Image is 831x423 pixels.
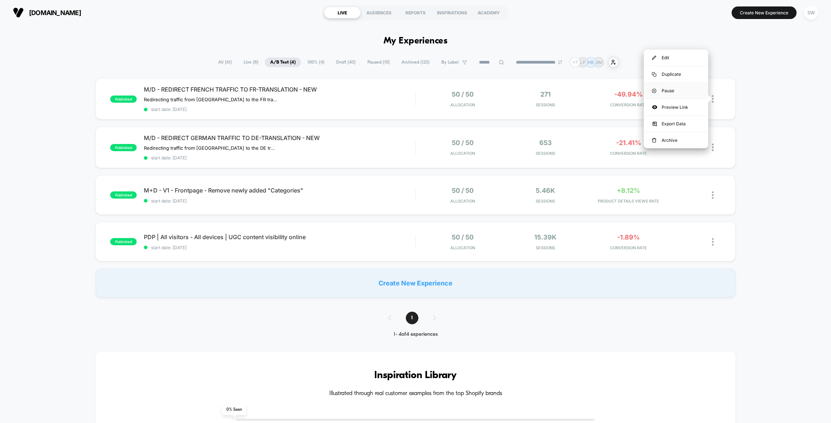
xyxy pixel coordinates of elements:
span: [DOMAIN_NAME] [29,9,81,17]
span: Sessions [506,151,585,156]
div: + 7 [570,57,580,68]
span: published [110,144,137,151]
span: 100% ( 4 ) [302,57,330,67]
button: SW [802,5,820,20]
span: Sessions [506,199,585,204]
span: Allocation [450,245,475,250]
span: published [110,191,137,199]
span: +8.12% [617,187,640,194]
div: INSPIRATIONS [434,7,470,18]
h1: My Experiences [384,36,448,46]
img: menu [652,56,656,60]
div: Duplicate [644,66,708,82]
button: [DOMAIN_NAME] [11,7,83,18]
div: SW [804,6,818,20]
span: CONVERSION RATE [589,151,668,156]
span: Sessions [506,102,585,107]
img: close [712,191,714,199]
span: 50 / 50 [452,90,474,98]
div: Preview Link [644,99,708,115]
p: HB [588,60,594,65]
div: Pause [644,83,708,99]
div: ACADEMY [470,7,507,18]
span: published [110,238,137,245]
span: CONVERSION RATE [589,245,668,250]
img: menu [652,138,656,143]
span: PDP | All visitors - All devices | UGC content visibility online [144,233,415,241]
span: By Label [441,60,459,65]
span: Sessions [506,245,585,250]
div: Archive [644,132,708,148]
img: Visually logo [13,7,24,18]
img: end [558,60,562,64]
span: Redirecting traffic from [GEOGRAPHIC_DATA] to the FR translation of the website. [144,97,277,102]
span: Draft ( 43 ) [331,57,361,67]
span: M/D - REDIRECT FRENCH TRAFFIC TO FR-TRANSLATION - NEW [144,86,415,93]
img: menu [652,89,656,93]
span: M/D - REDIRECT GERMAN TRAFFIC TO DE-TRANSLATION - NEW [144,134,415,141]
span: 0 % Seen [222,404,246,415]
h3: Inspiration Library [117,370,714,381]
span: published [110,96,137,103]
span: Allocation [450,102,475,107]
div: Create New Experience [95,269,735,297]
span: start date: [DATE] [144,198,415,204]
div: Export Data [644,116,708,132]
span: PRODUCT DETAILS VIEWS RATE [589,199,668,204]
span: 50 / 50 [452,139,474,147]
span: start date: [DATE] [144,107,415,112]
span: Allocation [450,199,475,204]
div: LIVE [324,7,361,18]
span: start date: [DATE] [144,245,415,250]
span: start date: [DATE] [144,155,415,161]
span: 50 / 50 [452,187,474,194]
div: 1 - 4 of 4 experiences [381,331,450,338]
p: LP [580,60,586,65]
span: 5.46k [536,187,555,194]
span: 1 [406,312,418,324]
span: 50 / 50 [452,233,474,241]
img: close [712,95,714,103]
img: close [712,238,714,246]
div: Edit [644,50,708,66]
span: Redirecting traffic from [GEOGRAPHIC_DATA] to the DE translation of the website. [144,145,277,151]
button: Create New Experience [732,6,797,19]
span: M+D - V1 - Frontpage - Remove newly added "Categories" [144,187,415,194]
div: REPORTS [397,7,434,18]
span: CONVERSION RATE [589,102,668,107]
span: -21.41% [616,139,641,147]
div: AUDIENCES [361,7,397,18]
span: All ( 61 ) [213,57,237,67]
span: -1.89% [617,233,640,241]
span: A/B Test ( 4 ) [265,57,301,67]
p: MM [595,60,602,65]
span: Allocation [450,151,475,156]
span: Archived ( 123 ) [396,57,435,67]
span: 15.39k [534,233,557,241]
img: close [712,144,714,151]
span: 653 [539,139,552,147]
span: Live ( 8 ) [238,57,264,67]
span: 271 [540,90,551,98]
span: Paused ( 10 ) [362,57,395,67]
span: -49.94% [614,90,643,98]
h4: Illustrated through real customer examples from the top Shopify brands [117,390,714,397]
img: menu [652,72,656,76]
